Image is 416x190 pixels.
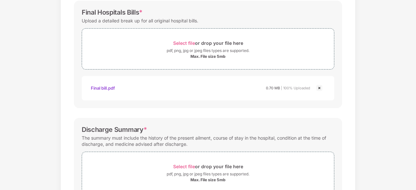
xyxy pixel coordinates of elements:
[82,33,334,64] span: Select fileor drop your file herepdf, png, jpg or jpeg files types are supported.Max. File size 5mb
[173,162,243,171] div: or drop your file here
[82,16,198,25] div: Upload a detailed break up for all original hospital bills.
[190,54,226,59] div: Max. File size 5mb
[82,126,147,133] div: Discharge Summary
[173,40,195,46] span: Select file
[82,133,334,148] div: The summary must include the history of the present ailment, course of stay in the hospital, cond...
[266,86,280,90] span: 0.70 MB
[82,8,143,16] div: Final Hospitals Bills
[190,177,226,183] div: Max. File size 5mb
[167,47,249,54] div: pdf, png, jpg or jpeg files types are supported.
[167,171,249,177] div: pdf, png, jpg or jpeg files types are supported.
[173,39,243,47] div: or drop your file here
[91,82,115,94] div: Final bill.pdf
[315,84,323,92] img: svg+xml;base64,PHN2ZyBpZD0iQ3Jvc3MtMjR4MjQiIHhtbG5zPSJodHRwOi8vd3d3LnczLm9yZy8yMDAwL3N2ZyIgd2lkdG...
[82,157,334,188] span: Select fileor drop your file herepdf, png, jpg or jpeg files types are supported.Max. File size 5mb
[281,86,310,90] span: | 100% Uploaded
[173,164,195,169] span: Select file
